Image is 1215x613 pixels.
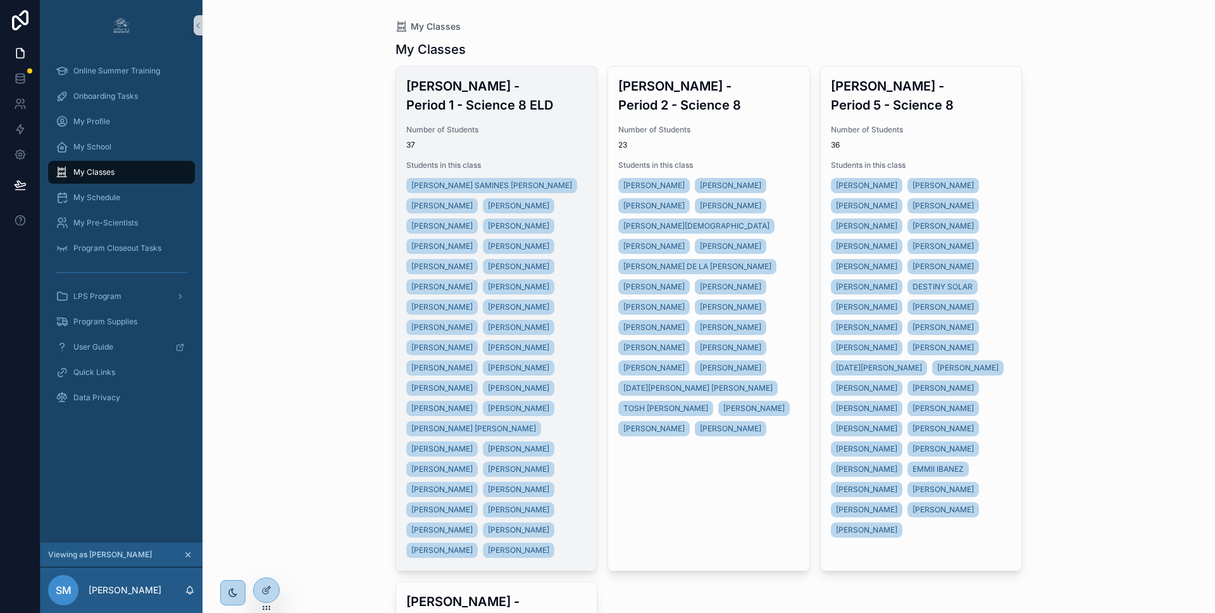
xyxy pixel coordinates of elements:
[836,444,897,454] span: [PERSON_NAME]
[618,381,778,396] a: [DATE][PERSON_NAME] [PERSON_NAME]
[695,360,766,376] a: [PERSON_NAME]
[831,441,902,457] a: [PERSON_NAME]
[483,218,554,234] a: [PERSON_NAME]
[831,125,1012,135] span: Number of Students
[406,198,478,213] a: [PERSON_NAME]
[932,360,1004,376] a: [PERSON_NAME]
[56,583,72,598] span: SM
[836,262,897,272] span: [PERSON_NAME]
[411,525,473,535] span: [PERSON_NAME]
[913,505,974,515] span: [PERSON_NAME]
[831,340,902,355] a: [PERSON_NAME]
[73,66,160,76] span: Online Summer Training
[695,279,766,294] a: [PERSON_NAME]
[623,302,685,312] span: [PERSON_NAME]
[831,198,902,213] a: [PERSON_NAME]
[406,125,587,135] span: Number of Students
[406,401,478,416] a: [PERSON_NAME]
[623,343,685,353] span: [PERSON_NAME]
[406,421,541,436] a: [PERSON_NAME] [PERSON_NAME]
[700,363,761,373] span: [PERSON_NAME]
[488,505,549,515] span: [PERSON_NAME]
[913,444,974,454] span: [PERSON_NAME]
[907,218,979,234] a: [PERSON_NAME]
[618,279,690,294] a: [PERSON_NAME]
[718,401,790,416] a: [PERSON_NAME]
[623,322,685,332] span: [PERSON_NAME]
[695,421,766,436] a: [PERSON_NAME]
[907,239,979,254] a: [PERSON_NAME]
[411,20,461,33] span: My Classes
[913,180,974,191] span: [PERSON_NAME]
[913,424,974,434] span: [PERSON_NAME]
[406,462,478,477] a: [PERSON_NAME]
[488,302,549,312] span: [PERSON_NAME]
[406,360,478,376] a: [PERSON_NAME]
[907,421,979,436] a: [PERSON_NAME]
[483,320,554,335] a: [PERSON_NAME]
[618,300,690,315] a: [PERSON_NAME]
[488,201,549,211] span: [PERSON_NAME]
[700,343,761,353] span: [PERSON_NAME]
[483,259,554,274] a: [PERSON_NAME]
[913,282,973,292] span: DESTINY SOLAR
[488,464,549,474] span: [PERSON_NAME]
[836,363,922,373] span: [DATE][PERSON_NAME]
[483,462,554,477] a: [PERSON_NAME]
[483,522,554,538] a: [PERSON_NAME]
[73,91,138,101] span: Onboarding Tasks
[411,505,473,515] span: [PERSON_NAME]
[483,198,554,213] a: [PERSON_NAME]
[406,441,478,457] a: [PERSON_NAME]
[831,218,902,234] a: [PERSON_NAME]
[907,502,979,517] a: [PERSON_NAME]
[700,424,761,434] span: [PERSON_NAME]
[836,180,897,191] span: [PERSON_NAME]
[411,302,473,312] span: [PERSON_NAME]
[700,322,761,332] span: [PERSON_NAME]
[483,401,554,416] a: [PERSON_NAME]
[483,482,554,497] a: [PERSON_NAME]
[836,282,897,292] span: [PERSON_NAME]
[48,550,152,560] span: Viewing as [PERSON_NAME]
[411,484,473,495] span: [PERSON_NAME]
[913,201,974,211] span: [PERSON_NAME]
[406,543,478,558] a: [PERSON_NAME]
[483,543,554,558] a: [PERSON_NAME]
[913,403,974,414] span: [PERSON_NAME]
[73,243,161,253] span: Program Closeout Tasks
[48,212,195,234] a: My Pre-Scientists
[406,482,478,497] a: [PERSON_NAME]
[623,403,708,414] span: TOSH [PERSON_NAME]
[406,218,478,234] a: [PERSON_NAME]
[700,302,761,312] span: [PERSON_NAME]
[623,241,685,251] span: [PERSON_NAME]
[831,320,902,335] a: [PERSON_NAME]
[831,381,902,396] a: [PERSON_NAME]
[411,403,473,414] span: [PERSON_NAME]
[618,140,799,150] span: 23
[836,484,897,495] span: [PERSON_NAME]
[483,239,554,254] a: [PERSON_NAME]
[411,241,473,251] span: [PERSON_NAME]
[618,77,799,115] h3: [PERSON_NAME] - Period 2 - Science 8
[695,300,766,315] a: [PERSON_NAME]
[618,340,690,355] a: [PERSON_NAME]
[406,178,577,193] a: [PERSON_NAME] SAMINES [PERSON_NAME]
[406,279,478,294] a: [PERSON_NAME]
[700,201,761,211] span: [PERSON_NAME]
[723,403,785,414] span: [PERSON_NAME]
[831,522,902,538] a: [PERSON_NAME]
[411,201,473,211] span: [PERSON_NAME]
[406,239,478,254] a: [PERSON_NAME]
[73,342,113,352] span: User Guide
[913,464,964,474] span: EMMII IBANEZ
[411,464,473,474] span: [PERSON_NAME]
[907,482,979,497] a: [PERSON_NAME]
[695,178,766,193] a: [PERSON_NAME]
[396,41,466,58] h1: My Classes
[406,77,587,115] h3: [PERSON_NAME] - Period 1 - Science 8 ELD
[488,343,549,353] span: [PERSON_NAME]
[618,178,690,193] a: [PERSON_NAME]
[623,363,685,373] span: [PERSON_NAME]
